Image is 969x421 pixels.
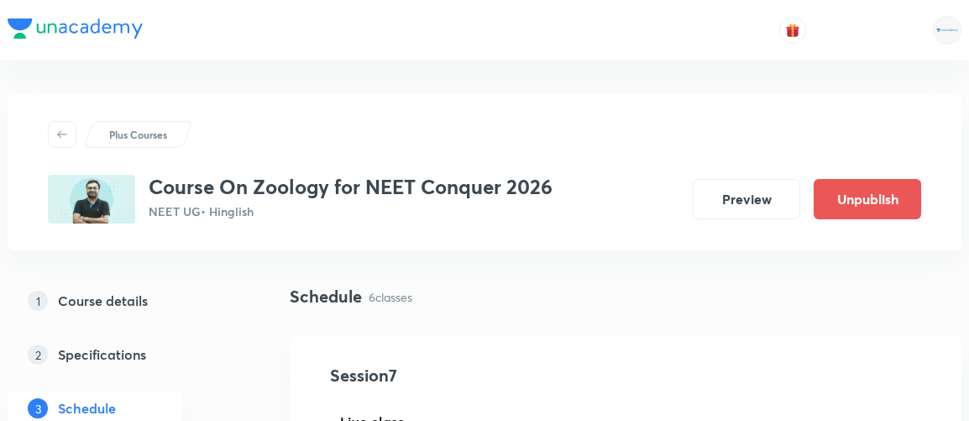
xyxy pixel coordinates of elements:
[149,203,553,220] p: NEET UG • Hinglish
[58,291,148,311] h5: Course details
[109,127,167,142] p: Plus Courses
[8,284,236,318] a: 1Course details
[58,345,146,365] h5: Specifications
[330,363,636,388] h4: Session 7
[785,23,800,38] img: avatar
[28,398,48,418] p: 3
[779,17,806,44] button: avatar
[933,16,961,45] img: Rahul Mishra
[8,18,143,39] img: Company Logo
[8,338,236,371] a: 2Specifications
[814,179,921,219] button: Unpublish
[369,288,412,306] p: 6 classes
[58,398,116,418] h5: Schedule
[28,291,48,311] p: 1
[28,345,48,365] p: 2
[48,175,135,224] img: DC972DA9-865B-4948-87A4-86E13FA7B8E7_plus.png
[693,179,800,219] button: Preview
[8,18,143,43] a: Company Logo
[149,175,553,199] h3: Course On Zoology for NEET Conquer 2026
[290,284,362,309] h4: Schedule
